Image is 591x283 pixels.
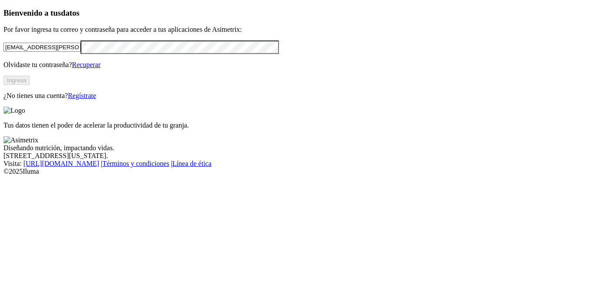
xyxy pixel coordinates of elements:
[3,61,588,69] p: Olvidaste tu contraseña?
[3,8,588,18] h3: Bienvenido a tus
[3,92,588,100] p: ¿No tienes una cuenta?
[72,61,101,68] a: Recuperar
[3,136,38,144] img: Asimetrix
[172,160,212,167] a: Línea de ética
[3,43,81,52] input: Tu correo
[24,160,99,167] a: [URL][DOMAIN_NAME]
[102,160,169,167] a: Términos y condiciones
[3,76,30,85] button: Ingresa
[3,107,25,115] img: Logo
[3,160,588,168] div: Visita : | |
[68,92,96,99] a: Regístrate
[3,168,588,175] div: © 2025 Iluma
[3,144,588,152] div: Diseñando nutrición, impactando vidas.
[3,152,588,160] div: [STREET_ADDRESS][US_STATE].
[61,8,80,17] span: datos
[3,121,588,129] p: Tus datos tienen el poder de acelerar la productividad de tu granja.
[3,26,588,34] p: Por favor ingresa tu correo y contraseña para acceder a tus aplicaciones de Asimetrix:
